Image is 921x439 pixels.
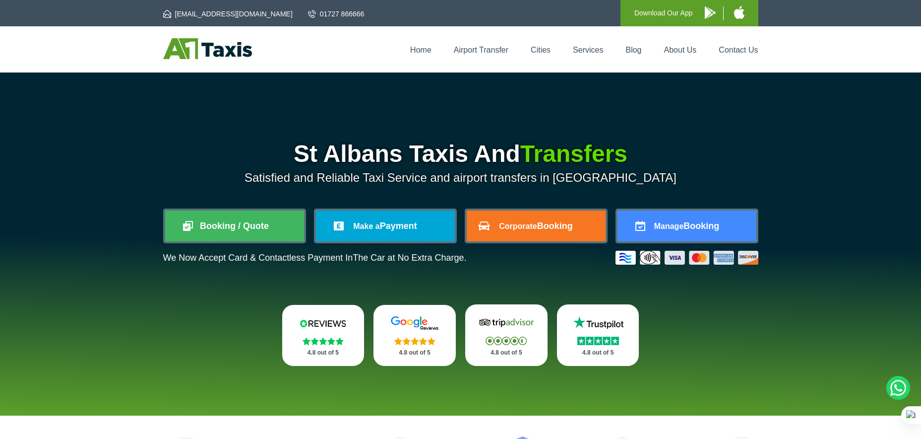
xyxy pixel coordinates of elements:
a: Trustpilot Stars 4.8 out of 5 [557,304,639,366]
a: Booking / Quote [165,211,304,241]
a: Cities [531,46,551,54]
a: Home [410,46,431,54]
a: Reviews.io Stars 4.8 out of 5 [282,305,365,366]
img: Stars [486,337,527,345]
a: Tripadvisor Stars 4.8 out of 5 [465,304,548,366]
img: Credit And Debit Cards [615,251,758,265]
img: Stars [303,337,344,345]
span: The Car at No Extra Charge. [353,253,466,263]
p: 4.8 out of 5 [476,347,537,359]
p: We Now Accept Card & Contactless Payment In [163,253,467,263]
img: Stars [394,337,435,345]
p: 4.8 out of 5 [568,347,628,359]
img: Google [385,316,444,331]
a: Contact Us [719,46,758,54]
p: Satisfied and Reliable Taxi Service and airport transfers in [GEOGRAPHIC_DATA] [163,171,758,185]
a: About Us [664,46,697,54]
p: Download Our App [634,7,693,19]
img: A1 Taxis Android App [705,6,716,19]
img: Trustpilot [568,315,628,330]
a: Make aPayment [316,211,455,241]
p: 4.8 out of 5 [293,347,354,359]
img: Stars [577,337,619,345]
a: Google Stars 4.8 out of 5 [373,305,456,366]
a: [EMAIL_ADDRESS][DOMAIN_NAME] [163,9,293,19]
a: Airport Transfer [454,46,508,54]
p: 4.8 out of 5 [384,347,445,359]
a: Services [573,46,603,54]
img: A1 Taxis iPhone App [734,6,744,19]
img: A1 Taxis St Albans LTD [163,38,252,59]
a: CorporateBooking [467,211,606,241]
img: Tripadvisor [477,315,536,330]
span: Make a [353,222,379,230]
span: Transfers [520,141,627,167]
h1: St Albans Taxis And [163,142,758,166]
span: Corporate [499,222,537,230]
img: Reviews.io [293,316,353,331]
span: Manage [654,222,684,230]
a: 01727 866666 [308,9,365,19]
a: ManageBooking [617,211,756,241]
a: Blog [625,46,641,54]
